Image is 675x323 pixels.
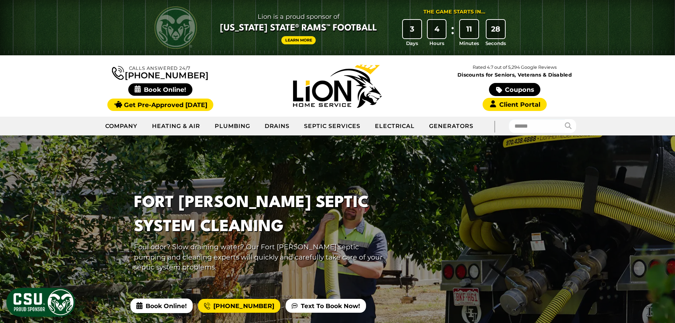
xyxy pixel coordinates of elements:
a: Learn More [281,36,316,44]
div: | [480,117,509,135]
a: Plumbing [208,117,258,135]
p: Rated 4.7 out of 5,294 Google Reviews [426,63,603,71]
h1: Fort [PERSON_NAME] Septic System Cleaning [134,191,392,239]
a: Text To Book Now! [286,299,366,313]
div: The Game Starts in... [423,8,485,16]
img: CSU Sponsor Badge [5,287,76,318]
div: : [449,20,456,47]
span: Minutes [459,40,479,47]
div: 11 [460,20,478,38]
a: Electrical [368,117,422,135]
img: Lion Home Service [293,65,382,108]
a: [PHONE_NUMBER] [198,299,280,313]
a: Septic Services [297,117,367,135]
a: Drains [258,117,297,135]
a: Heating & Air [145,117,207,135]
a: Coupons [489,83,540,96]
img: CSU Rams logo [154,6,197,49]
span: Book Online! [128,83,192,96]
a: [PHONE_NUMBER] [112,65,208,80]
span: Discounts for Seniors, Veterans & Disabled [428,72,602,77]
a: Generators [422,117,480,135]
span: Book Online! [130,299,193,313]
div: 4 [428,20,446,38]
a: Get Pre-Approved [DATE] [107,99,213,111]
span: [US_STATE] State® Rams™ Football [220,22,377,34]
span: Hours [429,40,444,47]
p: Foul odor? Slow draining water? Our Fort [PERSON_NAME] septic pumping and cleaning experts will q... [134,242,392,272]
span: Days [406,40,418,47]
div: 28 [486,20,505,38]
a: Company [98,117,145,135]
a: Client Portal [483,98,546,111]
div: 3 [403,20,421,38]
span: Lion is a proud sponsor of [220,11,377,22]
span: Seconds [485,40,506,47]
